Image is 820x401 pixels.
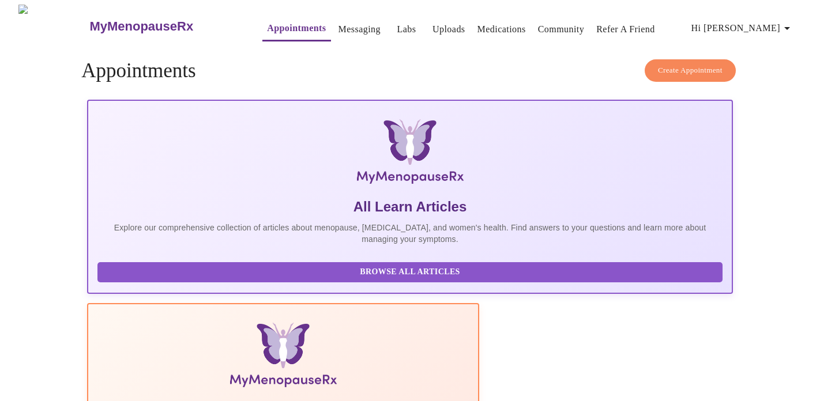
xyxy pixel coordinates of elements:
[473,18,531,41] button: Medications
[533,18,589,41] button: Community
[18,5,88,48] img: MyMenopauseRx Logo
[334,18,385,41] button: Messaging
[262,17,330,41] button: Appointments
[596,21,655,37] a: Refer a Friend
[645,59,736,82] button: Create Appointment
[428,18,470,41] button: Uploads
[338,21,381,37] a: Messaging
[109,265,710,279] span: Browse All Articles
[477,21,526,37] a: Medications
[97,262,722,282] button: Browse All Articles
[156,323,409,392] img: Menopause Manual
[397,21,416,37] a: Labs
[592,18,660,41] button: Refer a Friend
[267,20,326,36] a: Appointments
[687,17,799,40] button: Hi [PERSON_NAME]
[538,21,585,37] a: Community
[388,18,425,41] button: Labs
[194,119,625,188] img: MyMenopauseRx Logo
[432,21,465,37] a: Uploads
[658,64,723,77] span: Create Appointment
[88,6,239,47] a: MyMenopauseRx
[97,266,725,276] a: Browse All Articles
[691,20,794,36] span: Hi [PERSON_NAME]
[81,59,738,82] h4: Appointments
[97,198,722,216] h5: All Learn Articles
[97,222,722,245] p: Explore our comprehensive collection of articles about menopause, [MEDICAL_DATA], and women's hea...
[89,19,193,34] h3: MyMenopauseRx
